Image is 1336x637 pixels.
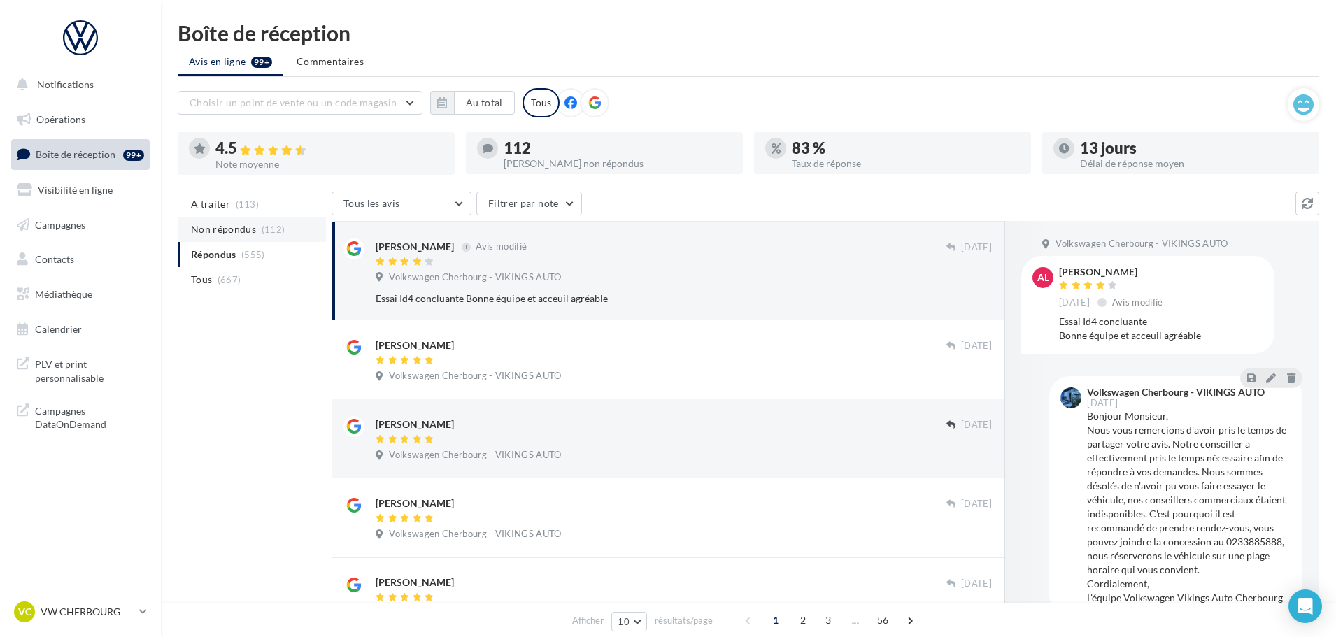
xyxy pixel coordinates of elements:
[8,315,152,344] a: Calendrier
[430,91,515,115] button: Au total
[297,55,364,69] span: Commentaires
[37,78,94,90] span: Notifications
[376,240,454,254] div: [PERSON_NAME]
[376,338,454,352] div: [PERSON_NAME]
[1056,238,1228,250] span: Volkswagen Cherbourg - VIKINGS AUTO
[36,113,85,125] span: Opérations
[191,222,256,236] span: Non répondus
[36,148,115,160] span: Boîte de réception
[389,271,561,284] span: Volkswagen Cherbourg - VIKINGS AUTO
[1087,387,1265,397] div: Volkswagen Cherbourg - VIKINGS AUTO
[792,141,1020,156] div: 83 %
[961,498,992,510] span: [DATE]
[11,599,150,625] a: VC VW CHERBOURG
[178,91,422,115] button: Choisir un point de vente ou un code magasin
[35,253,74,265] span: Contacts
[1080,141,1308,156] div: 13 jours
[1087,409,1291,605] div: Bonjour Monsieur, Nous vous remercions d'avoir pris le temps de partager votre avis. Notre consei...
[1288,589,1322,623] div: Open Intercom Messenger
[35,323,82,335] span: Calendrier
[332,192,471,215] button: Tous les avis
[961,340,992,352] span: [DATE]
[376,496,454,510] div: [PERSON_NAME]
[655,614,713,627] span: résultats/page
[792,609,814,631] span: 2
[792,159,1020,169] div: Taux de réponse
[8,280,152,309] a: Médiathèque
[1059,296,1090,309] span: [DATE]
[611,612,647,631] button: 10
[343,197,400,209] span: Tous les avis
[504,159,732,169] div: [PERSON_NAME] non répondus
[765,609,787,631] span: 1
[476,192,582,215] button: Filtrer par note
[38,184,113,196] span: Visibilité en ligne
[41,605,134,619] p: VW CHERBOURG
[572,614,604,627] span: Afficher
[8,245,152,274] a: Contacts
[523,88,560,117] div: Tous
[35,401,144,431] span: Campagnes DataOnDemand
[618,616,630,627] span: 10
[35,218,85,230] span: Campagnes
[844,609,867,631] span: ...
[218,274,241,285] span: (667)
[389,449,561,461] span: Volkswagen Cherbourg - VIKINGS AUTO
[18,605,31,619] span: VC
[178,22,1319,43] div: Boîte de réception
[454,91,515,115] button: Au total
[817,609,839,631] span: 3
[190,96,397,108] span: Choisir un point de vente ou un code magasin
[961,419,992,431] span: [DATE]
[961,241,992,254] span: [DATE]
[8,70,147,99] button: Notifications
[236,199,260,210] span: (113)
[389,528,561,541] span: Volkswagen Cherbourg - VIKINGS AUTO
[1080,159,1308,169] div: Délai de réponse moyen
[8,396,152,437] a: Campagnes DataOnDemand
[376,575,454,589] div: [PERSON_NAME]
[262,224,285,235] span: (112)
[8,105,152,134] a: Opérations
[376,417,454,431] div: [PERSON_NAME]
[1059,315,1263,343] div: Essai Id4 concluante Bonne équipe et acceuil agréable
[215,141,443,157] div: 4.5
[872,609,895,631] span: 56
[376,292,901,306] div: Essai Id4 concluante Bonne équipe et acceuil agréable
[191,197,230,211] span: A traiter
[8,139,152,169] a: Boîte de réception99+
[123,150,144,161] div: 99+
[1037,271,1049,285] span: AL
[35,288,92,300] span: Médiathèque
[8,210,152,240] a: Campagnes
[389,370,561,382] span: Volkswagen Cherbourg - VIKINGS AUTO
[1112,296,1163,308] span: Avis modifié
[504,141,732,156] div: 112
[1087,399,1118,408] span: [DATE]
[8,349,152,390] a: PLV et print personnalisable
[8,176,152,205] a: Visibilité en ligne
[1059,267,1166,277] div: [PERSON_NAME]
[961,578,992,590] span: [DATE]
[35,355,144,385] span: PLV et print personnalisable
[476,241,527,252] span: Avis modifié
[191,273,212,287] span: Tous
[215,159,443,169] div: Note moyenne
